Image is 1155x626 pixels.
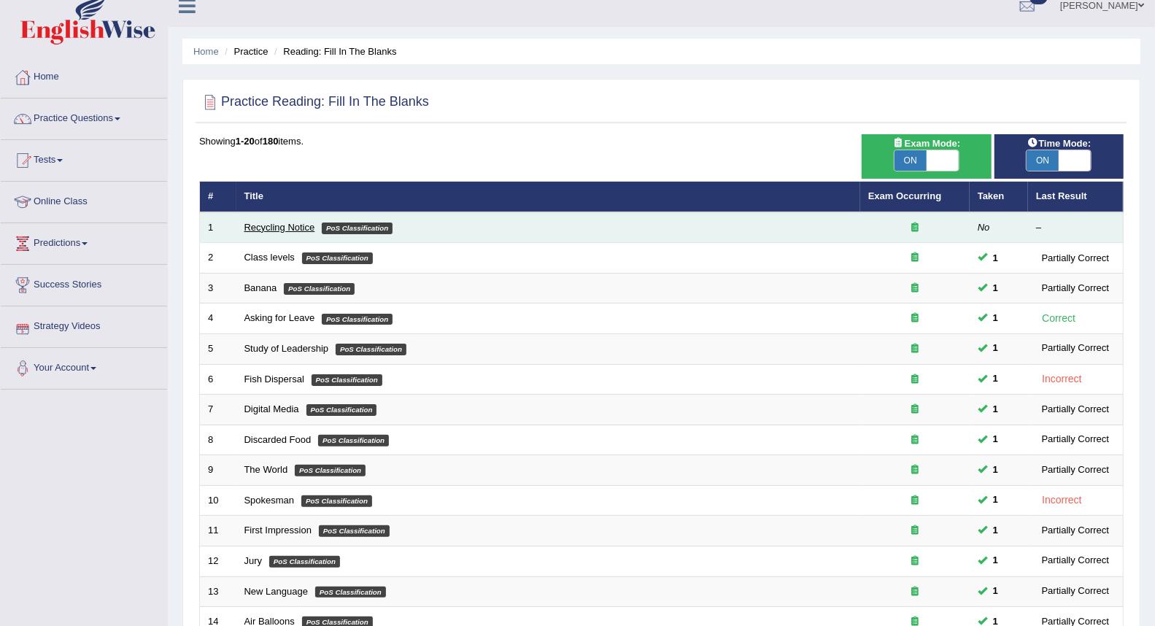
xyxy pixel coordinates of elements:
div: Exam occurring question [868,312,962,325]
a: First Impression [244,525,312,536]
div: Exam occurring question [868,251,962,265]
a: Success Stories [1,265,167,301]
a: New Language [244,586,308,597]
td: 5 [200,334,236,365]
a: Home [1,57,167,93]
td: 2 [200,243,236,274]
td: 6 [200,364,236,395]
td: 1 [200,212,236,243]
td: 10 [200,485,236,516]
div: Partially Correct [1036,280,1115,295]
td: 4 [200,304,236,334]
div: Partially Correct [1036,250,1115,266]
th: Title [236,182,860,212]
a: Spokesman [244,495,295,506]
a: Asking for Leave [244,312,315,323]
span: You can still take this question [987,523,1004,538]
em: PoS Classification [312,374,382,386]
span: You can still take this question [987,341,1004,356]
a: Study of Leadership [244,343,329,354]
a: Strategy Videos [1,306,167,343]
a: Banana [244,282,277,293]
div: Partially Correct [1036,584,1115,599]
span: OFF [959,150,991,171]
span: You can still take this question [987,432,1004,447]
div: Exam occurring question [868,221,962,235]
div: Exam occurring question [868,554,962,568]
div: Partially Correct [1036,432,1115,447]
td: 13 [200,576,236,607]
a: Tests [1,140,167,177]
span: ON [895,150,927,171]
div: – [1036,221,1115,235]
div: Partially Correct [1036,402,1115,417]
span: You can still take this question [987,402,1004,417]
em: PoS Classification [295,465,366,476]
td: 3 [200,273,236,304]
span: OFF [1091,150,1123,171]
div: Exam occurring question [868,524,962,538]
div: Partially Correct [1036,523,1115,538]
span: You can still take this question [987,584,1004,599]
span: You can still take this question [987,311,1004,326]
em: No [978,222,990,233]
td: 8 [200,425,236,455]
div: Correct [1036,310,1082,327]
span: Exam Mode: [887,136,966,151]
a: Exam Occurring [868,190,941,201]
h2: Practice Reading: Fill In The Blanks [199,91,429,113]
em: PoS Classification [318,435,389,447]
a: Class levels [244,252,295,263]
div: Show exams occurring in exams [862,134,991,179]
a: The World [244,464,288,475]
th: Taken [970,182,1028,212]
div: Exam occurring question [868,494,962,508]
div: Incorrect [1036,492,1088,509]
span: You can still take this question [987,492,1004,508]
em: PoS Classification [301,495,372,507]
b: 180 [263,136,279,147]
span: You can still take this question [987,250,1004,266]
em: PoS Classification [315,587,386,598]
em: PoS Classification [319,525,390,537]
a: Digital Media [244,403,299,414]
td: 12 [200,546,236,576]
a: Practice Questions [1,98,167,135]
div: Incorrect [1036,371,1088,387]
th: # [200,182,236,212]
em: PoS Classification [302,252,373,264]
a: Home [193,46,219,57]
div: Exam occurring question [868,463,962,477]
span: Time Mode: [1021,136,1097,151]
div: Partially Correct [1036,341,1115,356]
div: Exam occurring question [868,342,962,356]
a: Discarded Food [244,434,312,445]
a: Jury [244,555,263,566]
span: ON [1027,150,1059,171]
em: PoS Classification [322,223,393,234]
em: PoS Classification [336,344,406,355]
div: Exam occurring question [868,403,962,417]
em: PoS Classification [306,404,377,416]
div: Showing of items. [199,134,1124,148]
div: Exam occurring question [868,373,962,387]
em: PoS Classification [269,556,340,568]
td: 11 [200,516,236,546]
li: Reading: Fill In The Blanks [271,45,396,58]
div: Partially Correct [1036,463,1115,478]
em: PoS Classification [284,283,355,295]
td: 7 [200,395,236,425]
td: 9 [200,455,236,486]
div: Partially Correct [1036,553,1115,568]
li: Practice [221,45,268,58]
a: Predictions [1,223,167,260]
em: PoS Classification [322,314,393,325]
div: Exam occurring question [868,433,962,447]
span: You can still take this question [987,280,1004,295]
span: You can still take this question [987,463,1004,478]
th: Last Result [1028,182,1124,212]
a: Your Account [1,348,167,385]
div: Exam occurring question [868,585,962,599]
a: Recycling Notice [244,222,315,233]
a: Online Class [1,182,167,218]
